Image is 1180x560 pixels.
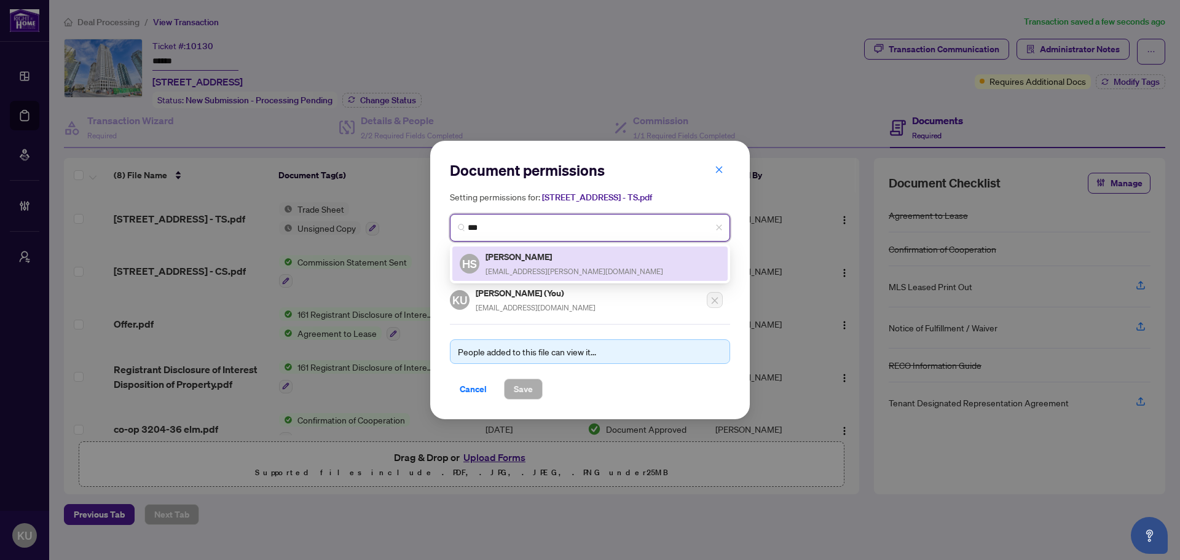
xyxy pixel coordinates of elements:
[452,291,467,309] span: KU
[476,303,596,312] span: [EMAIL_ADDRESS][DOMAIN_NAME]
[458,345,722,358] div: People added to this file can view it...
[476,286,596,300] h5: [PERSON_NAME] (You)
[715,165,723,174] span: close
[450,160,730,180] h2: Document permissions
[458,224,465,231] img: search_icon
[450,190,730,204] h5: Setting permissions for:
[715,224,723,231] span: close
[486,267,663,276] span: [EMAIL_ADDRESS][PERSON_NAME][DOMAIN_NAME]
[1131,517,1168,554] button: Open asap
[504,379,543,400] button: Save
[486,250,663,264] h5: [PERSON_NAME]
[542,192,652,203] span: [STREET_ADDRESS] - TS.pdf
[450,379,497,400] button: Cancel
[460,379,487,399] span: Cancel
[462,255,477,272] span: HS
